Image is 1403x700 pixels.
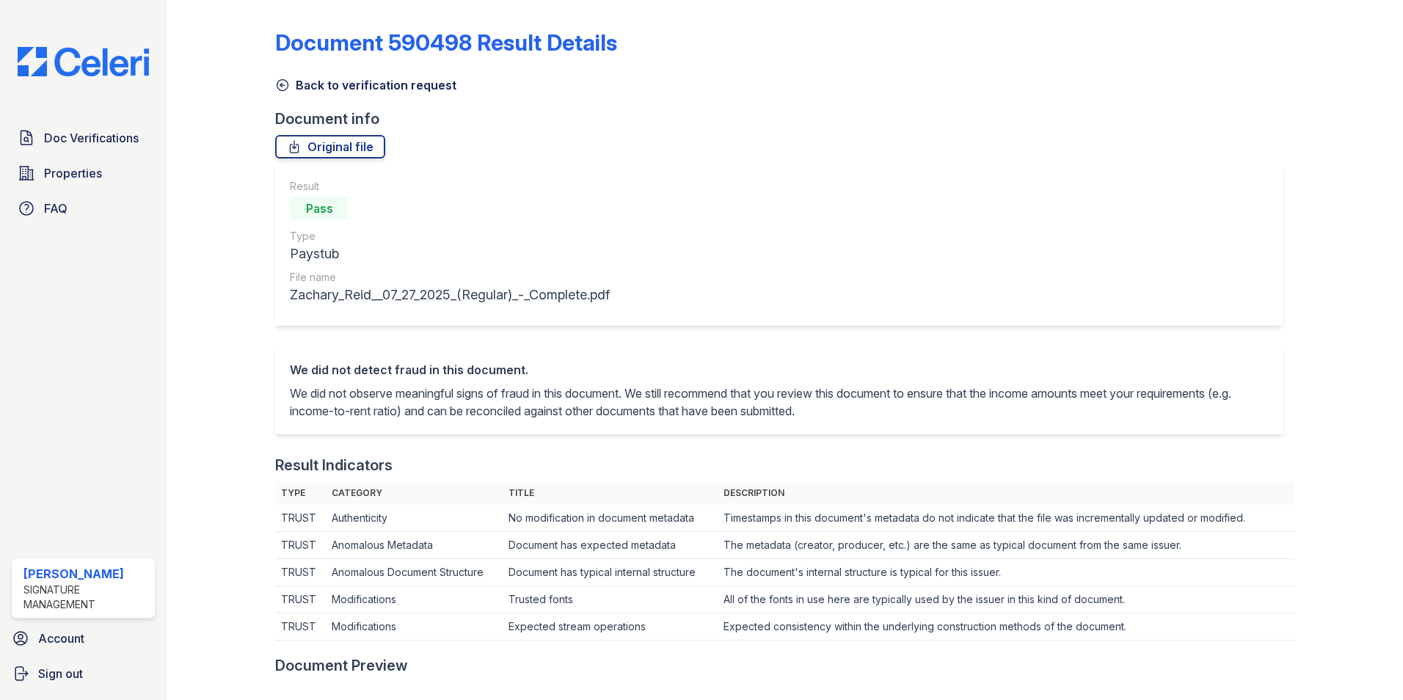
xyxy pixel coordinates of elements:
[290,285,610,305] div: Zachary_Reid__07_27_2025_(Regular)_-_Complete.pdf
[275,613,326,641] td: TRUST
[718,613,1294,641] td: Expected consistency within the underlying construction methods of the document.
[503,559,718,586] td: Document has typical internal structure
[275,76,456,94] a: Back to verification request
[275,586,326,613] td: TRUST
[503,481,718,505] th: Title
[6,624,161,653] a: Account
[23,565,149,583] div: [PERSON_NAME]
[275,455,393,475] div: Result Indicators
[290,384,1268,420] p: We did not observe meaningful signs of fraud in this document. We still recommend that you review...
[44,200,68,217] span: FAQ
[326,505,503,532] td: Authenticity
[290,197,349,220] div: Pass
[275,505,326,532] td: TRUST
[12,123,155,153] a: Doc Verifications
[326,532,503,559] td: Anomalous Metadata
[6,47,161,76] img: CE_Logo_Blue-a8612792a0a2168367f1c8372b55b34899dd931a85d93a1a3d3e32e68fde9ad4.png
[326,481,503,505] th: Category
[290,270,610,285] div: File name
[718,586,1294,613] td: All of the fonts in use here are typically used by the issuer in this kind of document.
[275,655,408,676] div: Document Preview
[326,559,503,586] td: Anomalous Document Structure
[326,586,503,613] td: Modifications
[12,158,155,188] a: Properties
[503,505,718,532] td: No modification in document metadata
[290,361,1268,379] div: We did not detect fraud in this document.
[503,613,718,641] td: Expected stream operations
[718,559,1294,586] td: The document's internal structure is typical for this issuer.
[275,481,326,505] th: Type
[503,532,718,559] td: Document has expected metadata
[38,630,84,647] span: Account
[275,29,617,56] a: Document 590498 Result Details
[275,135,385,158] a: Original file
[23,583,149,612] div: Signature Management
[503,586,718,613] td: Trusted fonts
[275,559,326,586] td: TRUST
[275,109,1294,129] div: Document info
[275,532,326,559] td: TRUST
[44,164,102,182] span: Properties
[718,532,1294,559] td: The metadata (creator, producer, etc.) are the same as typical document from the same issuer.
[44,129,139,147] span: Doc Verifications
[12,194,155,223] a: FAQ
[6,659,161,688] a: Sign out
[290,179,610,194] div: Result
[718,505,1294,532] td: Timestamps in this document's metadata do not indicate that the file was incrementally updated or...
[38,665,83,682] span: Sign out
[290,229,610,244] div: Type
[718,481,1294,505] th: Description
[290,244,610,264] div: Paystub
[326,613,503,641] td: Modifications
